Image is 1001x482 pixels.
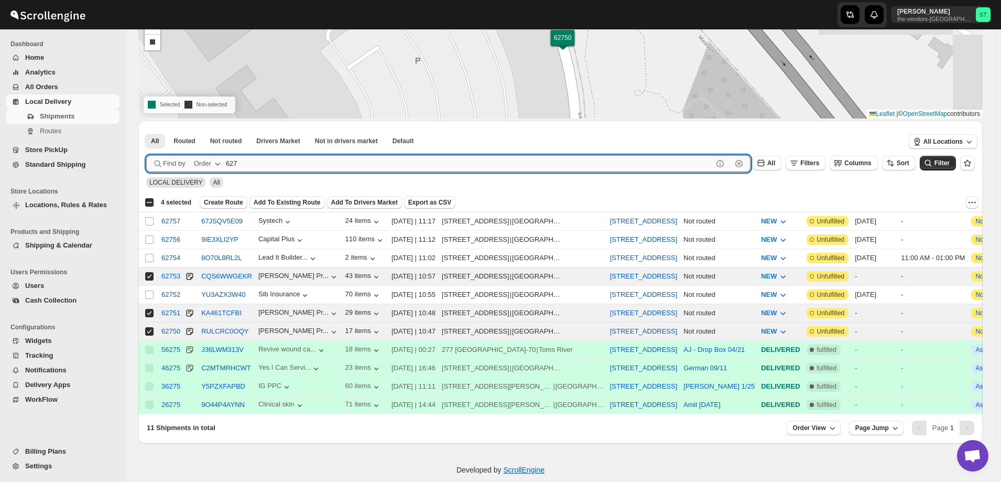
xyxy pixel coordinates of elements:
[901,381,965,392] div: -
[25,296,77,304] span: Cash Collection
[6,293,119,308] button: Cash Collection
[201,217,243,225] button: 67JSQV5E09
[855,363,895,373] div: -
[386,134,420,148] button: Default
[25,201,107,209] span: Locations, Rules & Rates
[800,159,819,167] span: Filters
[610,401,678,409] button: [STREET_ADDRESS]
[442,216,604,227] div: |
[975,346,1001,354] button: Assigned
[610,346,678,354] button: [STREET_ADDRESS]
[817,272,845,281] span: Unfulfilled
[442,271,509,282] div: [STREET_ADDRESS]
[442,345,536,355] div: 277 [GEOGRAPHIC_DATA]-70
[161,291,180,298] div: 62752
[442,234,509,245] div: [STREET_ADDRESS]
[391,326,436,337] div: [DATE] | 10:47
[391,216,436,227] div: [DATE] | 11:17
[25,447,66,455] span: Billing Plans
[683,364,727,372] button: German 09/11
[345,290,382,301] div: 70 items
[610,235,678,243] button: [STREET_ADDRESS]
[442,308,604,318] div: |
[163,158,186,169] span: Find by
[184,99,227,111] p: Non-selected
[793,424,826,432] span: Order View
[10,187,121,196] span: Store Locations
[980,12,987,18] text: ST
[909,134,977,149] button: All Locations
[683,253,755,263] div: Not routed
[855,308,895,318] div: -
[250,134,306,148] button: Claimable
[761,217,777,225] span: NEW
[25,462,52,470] span: Settings
[167,134,201,148] button: Routed
[761,309,777,317] span: NEW
[25,53,44,61] span: Home
[761,381,800,392] div: DELIVERED
[161,345,180,355] button: 56275
[610,309,678,317] button: [STREET_ADDRESS]
[408,198,452,207] span: Export as CSV
[258,272,329,280] div: [PERSON_NAME] Pr...
[610,382,678,390] button: [STREET_ADDRESS]
[161,382,180,390] button: 36275
[512,308,560,318] div: [GEOGRAPHIC_DATA]
[25,98,71,105] span: Local Delivery
[10,323,121,331] span: Configurations
[901,271,965,282] div: -
[897,7,972,16] p: [PERSON_NAME]
[555,38,571,50] img: Marker
[201,272,252,280] button: CQS6WWGEKR
[976,7,991,22] span: Simcha Trieger
[753,156,781,170] button: All
[10,228,121,236] span: Products and Shipping
[6,124,119,138] button: Routes
[901,308,965,318] div: -
[25,160,86,168] span: Standard Shipping
[683,290,755,300] div: Not routed
[345,235,385,245] button: 110 items
[40,112,74,120] span: Shipments
[6,459,119,474] button: Settings
[897,110,898,117] span: |
[327,196,402,209] button: Add To Drivers Market
[761,235,777,243] span: NEW
[817,382,836,391] span: fulfilled
[755,250,795,266] button: NEW
[855,424,889,432] span: Page Jump
[442,308,509,318] div: [STREET_ADDRESS]
[258,327,339,337] button: [PERSON_NAME] Pr...
[391,345,436,355] div: [DATE] | 00:27
[391,381,436,392] div: [DATE] | 11:11
[6,279,119,293] button: Users
[161,308,180,318] button: 62751
[610,217,678,225] button: [STREET_ADDRESS]
[761,291,777,298] span: NEW
[393,137,414,145] span: Default
[25,282,44,290] span: Users
[442,271,604,282] div: |
[761,254,777,262] span: NEW
[256,137,300,145] span: Drivers Market
[503,466,545,474] a: ScrollEngine
[188,155,229,172] button: Order
[331,198,398,207] span: Add To Drivers Market
[610,272,678,280] button: [STREET_ADDRESS]
[258,253,308,261] div: Lead It Builder...
[442,381,552,392] div: [STREET_ADDRESS][PERSON_NAME]
[855,216,895,227] div: [DATE]
[755,268,795,285] button: NEW
[855,381,895,392] div: -
[442,381,604,392] div: |
[8,2,87,28] img: ScrollEngine
[755,231,795,248] button: NEW
[683,271,755,282] div: Not routed
[391,363,436,373] div: [DATE] | 16:46
[975,401,1001,409] button: Assigned
[204,198,243,207] span: Create Route
[345,345,382,356] button: 18 items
